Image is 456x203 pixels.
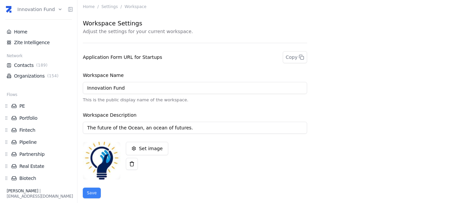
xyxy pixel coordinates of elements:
a: Biotech [11,175,73,182]
div: Network [4,53,73,60]
span: / [121,4,122,9]
button: Innovation Fund [17,2,62,17]
span: / [97,4,99,9]
img: Image Loader [83,142,121,180]
span: ( 189 ) [35,63,49,68]
span: Workspace [125,4,147,9]
h3: Application Form URL for Startups [83,55,162,60]
a: Home [7,28,70,35]
div: [EMAIL_ADDRESS][DOMAIN_NAME] [7,194,73,199]
a: Pipeline [11,139,73,145]
span: Settings [101,4,118,9]
button: Set image [126,142,168,155]
span: ( 154 ) [46,73,60,79]
button: Copy [283,51,307,63]
div: Portfolio [4,115,73,121]
a: Organizations(154) [7,73,70,79]
input: Innovation Fund [83,82,307,94]
input: The future of the Ocean, an ocean of futures. [83,122,307,134]
label: Workspace Description [83,112,137,118]
p: Adjust the settings for your current workspace. [83,28,307,35]
span: [PERSON_NAME] [7,189,38,193]
a: Contacts(189) [7,62,70,69]
a: Zite Intelligence [7,39,70,46]
div: Pipeline [4,139,73,145]
a: Partnership [11,151,73,158]
a: Fintech [11,127,73,133]
span: Flows [7,92,17,97]
button: Save [83,188,100,198]
div: Partnership [4,151,73,158]
div: Real Estate [4,163,73,170]
div: PE [4,103,73,109]
p: Set image [139,145,163,152]
a: Real Estate [11,163,73,170]
a: Portfolio [11,115,73,121]
div: Fintech [4,127,73,133]
div: | [7,188,73,194]
h3: Workspace Settings [83,19,307,28]
div: Biotech [4,175,73,182]
a: PE [11,103,73,109]
label: Workspace Name [83,73,124,78]
p: This is the public display name of the workspace. [83,97,307,103]
a: Home [83,4,94,9]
